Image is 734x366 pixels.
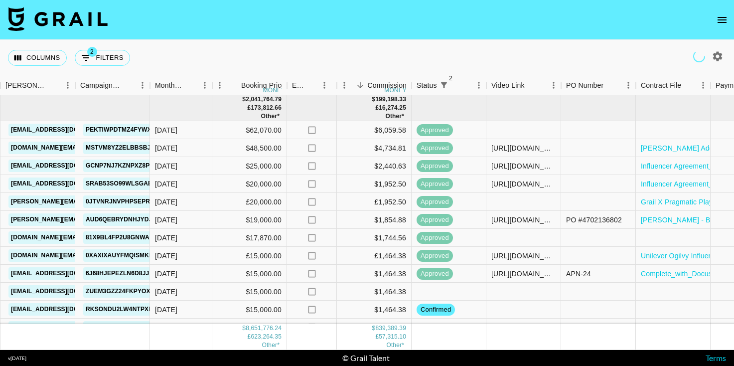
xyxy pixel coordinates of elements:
[241,76,285,95] div: Booking Price
[681,78,695,92] button: Sort
[379,333,406,341] div: 57,315.10
[525,78,539,92] button: Sort
[8,285,120,298] a: [EMAIL_ADDRESS][DOMAIN_NAME]
[437,78,451,92] div: 2 active filters
[135,78,150,93] button: Menu
[248,333,251,341] div: £
[155,143,177,153] div: May '25
[80,76,121,95] div: Campaign (Type)
[83,249,166,262] a: 0XaXixaUYfMQiSMKr5MI
[417,215,453,225] span: approved
[372,324,376,333] div: $
[337,283,412,301] div: $1,464.38
[8,231,170,244] a: [DOMAIN_NAME][EMAIL_ADDRESS][DOMAIN_NAME]
[212,193,287,211] div: £20,000.00
[246,324,282,333] div: 8,651,776.24
[486,76,561,95] div: Video Link
[8,321,120,334] a: [EMAIL_ADDRESS][DOMAIN_NAME]
[566,269,591,279] div: APN-24
[375,324,406,333] div: 839,389.39
[491,215,556,225] div: https://www.tiktok.com/@nolanreid7/video/7522918505906294072?_r=1&_t=ZM-8xj3or0qXRu
[75,76,150,95] div: Campaign (Type)
[641,76,681,95] div: Contract File
[287,76,337,95] div: Expenses: Remove Commission?
[292,76,306,95] div: Expenses: Remove Commission?
[155,305,177,315] div: May '25
[83,195,169,208] a: 0jtvnrJNVPhPsEPRUvxf
[212,121,287,139] div: $62,070.00
[451,78,465,92] button: Sort
[262,342,280,349] span: € 19,126.00, CA$ 61,570.46, AU$ 30,132.00
[246,95,282,104] div: 2,041,764.79
[337,301,412,319] div: $1,464.38
[712,10,732,30] button: open drawer
[121,78,135,92] button: Sort
[212,78,227,93] button: Menu
[337,247,412,265] div: £1,464.38
[706,353,726,363] a: Terms
[546,78,561,93] button: Menu
[437,78,451,92] button: Show filters
[83,142,169,154] a: mSTvm8yZ2elbbsbJ2yUb
[227,78,241,92] button: Sort
[491,251,556,261] div: https://www.tiktok.com/@caseyogorman/video/7491757228169448726?is_from_webapp=1&sender_device=pc&...
[197,78,212,93] button: Menu
[446,73,456,83] span: 2
[417,76,437,95] div: Status
[155,215,177,225] div: May '25
[337,211,412,229] div: $1,854.88
[212,157,287,175] div: $25,000.00
[412,76,486,95] div: Status
[155,161,177,171] div: May '25
[87,47,97,57] span: 2
[46,78,60,92] button: Sort
[8,267,120,280] a: [EMAIL_ADDRESS][DOMAIN_NAME]
[83,160,170,172] a: GCNp7nJ7KzNpxz8PuChd
[417,197,453,207] span: approved
[417,269,453,279] span: approved
[212,283,287,301] div: $15,000.00
[5,76,46,95] div: [PERSON_NAME]
[491,143,556,153] div: https://www.tiktok.com/@kamedwards_/video/7506708481089490207?lang=en
[248,104,251,112] div: £
[75,50,130,66] button: Show filters
[379,104,406,112] div: 16,274.25
[212,301,287,319] div: $15,000.00
[385,113,404,120] span: € 90.01
[8,249,170,262] a: [DOMAIN_NAME][EMAIL_ADDRESS][DOMAIN_NAME]
[155,233,177,243] div: May '25
[636,76,711,95] div: Contract File
[212,229,287,247] div: $17,870.00
[212,265,287,283] div: $15,000.00
[692,49,707,64] span: Refreshing talent, users, clients, campaigns, campaigns...
[263,87,286,93] div: money
[8,195,222,208] a: [PERSON_NAME][EMAIL_ADDRESS][PERSON_NAME][DOMAIN_NAME]
[8,303,120,316] a: [EMAIL_ADDRESS][DOMAIN_NAME]
[251,104,282,112] div: 173,812.66
[306,78,320,92] button: Sort
[417,305,455,315] span: confirmed
[242,95,246,104] div: $
[8,124,120,136] a: [EMAIL_ADDRESS][DOMAIN_NAME]
[83,124,167,136] a: pEKTiWpdtmz4FywxzsIf
[491,76,525,95] div: Video Link
[342,353,390,363] div: © Grail Talent
[83,267,164,280] a: 6j68hjePEzLn6D8JjNtV
[384,87,407,93] div: money
[83,178,171,190] a: sRAb53SO99WlSGAEBBy0
[212,247,287,265] div: £15,000.00
[337,193,412,211] div: £1,952.50
[155,251,177,261] div: May '25
[417,233,453,243] span: approved
[0,76,75,95] div: Booker
[155,125,177,135] div: May '25
[491,179,556,189] div: https://www.instagram.com/reel/DJc3HJeStiy/?igsh=dzA4Ym94Yng0dGRo
[566,76,603,95] div: PO Number
[417,144,453,153] span: approved
[155,179,177,189] div: May '25
[337,121,412,139] div: $6,059.58
[8,50,67,66] button: Select columns
[212,211,287,229] div: $19,000.00
[150,76,212,95] div: Month Due
[337,229,412,247] div: $1,744.56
